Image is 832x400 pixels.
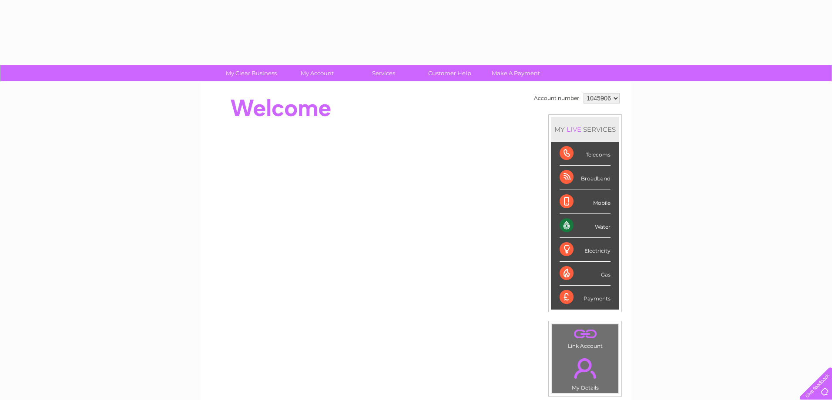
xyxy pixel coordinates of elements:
div: LIVE [565,125,583,133]
div: Payments [560,286,611,309]
div: Mobile [560,190,611,214]
div: Water [560,214,611,238]
div: Gas [560,262,611,286]
a: . [554,353,616,383]
div: MY SERVICES [551,117,619,142]
a: My Clear Business [215,65,287,81]
a: My Account [282,65,353,81]
a: Customer Help [414,65,486,81]
div: Electricity [560,238,611,262]
div: Broadband [560,166,611,190]
td: Link Account [551,324,619,351]
div: Telecoms [560,142,611,166]
td: My Details [551,351,619,393]
a: Make A Payment [480,65,552,81]
a: Services [348,65,419,81]
td: Account number [532,91,581,106]
a: . [554,327,616,342]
